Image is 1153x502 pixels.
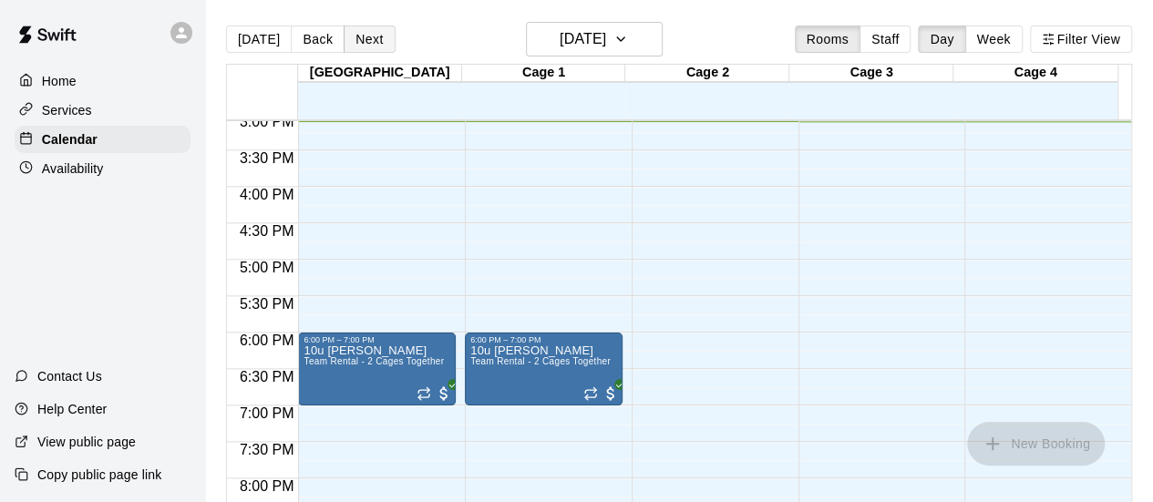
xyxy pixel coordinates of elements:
[15,126,190,153] a: Calendar
[15,155,190,182] a: Availability
[560,26,606,52] h6: [DATE]
[235,260,299,275] span: 5:00 PM
[417,386,431,401] span: Recurring event
[795,26,860,53] button: Rooms
[470,335,545,344] div: 6:00 PM – 7:00 PM
[953,65,1117,82] div: Cage 4
[298,333,456,405] div: 6:00 PM – 7:00 PM: Team Rental - 2 Cages Together
[235,478,299,494] span: 8:00 PM
[304,335,378,344] div: 6:00 PM – 7:00 PM
[967,435,1105,450] span: You don't have the permission to add bookings
[235,114,299,129] span: 3:00 PM
[235,442,299,457] span: 7:30 PM
[602,384,620,403] span: All customers have paid
[965,26,1023,53] button: Week
[435,384,453,403] span: All customers have paid
[235,369,299,384] span: 6:30 PM
[226,26,292,53] button: [DATE]
[526,22,663,56] button: [DATE]
[37,466,161,484] p: Copy public page link
[15,97,190,124] a: Services
[625,65,789,82] div: Cage 2
[298,65,462,82] div: [GEOGRAPHIC_DATA]
[37,433,136,451] p: View public page
[235,405,299,421] span: 7:00 PM
[344,26,395,53] button: Next
[37,367,102,385] p: Contact Us
[918,26,965,53] button: Day
[1030,26,1132,53] button: Filter View
[235,150,299,166] span: 3:30 PM
[304,356,444,366] span: Team Rental - 2 Cages Together
[37,400,107,418] p: Help Center
[42,130,98,149] p: Calendar
[235,296,299,312] span: 5:30 PM
[462,65,626,82] div: Cage 1
[470,356,611,366] span: Team Rental - 2 Cages Together
[42,101,92,119] p: Services
[860,26,911,53] button: Staff
[789,65,953,82] div: Cage 3
[235,223,299,239] span: 4:30 PM
[291,26,345,53] button: Back
[235,333,299,348] span: 6:00 PM
[42,72,77,90] p: Home
[15,67,190,95] a: Home
[583,386,598,401] span: Recurring event
[42,159,104,178] p: Availability
[235,187,299,202] span: 4:00 PM
[465,333,623,405] div: 6:00 PM – 7:00 PM: Team Rental - 2 Cages Together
